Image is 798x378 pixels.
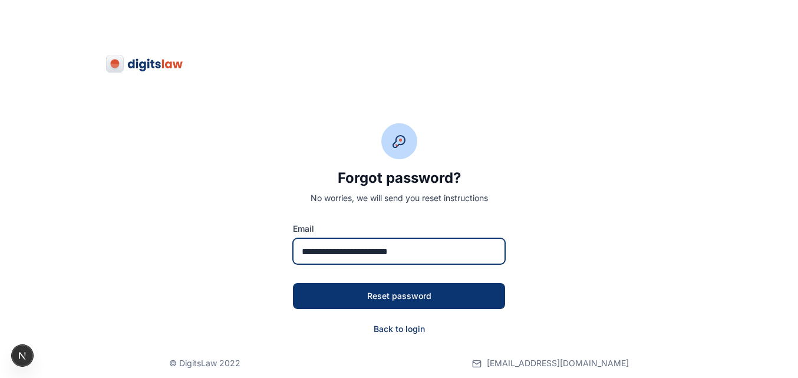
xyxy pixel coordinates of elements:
[293,283,505,309] button: Reset password
[293,192,505,204] p: No worries, we will send you reset instructions
[312,290,486,302] div: Reset password
[293,223,505,235] label: Email
[487,357,629,369] span: [EMAIL_ADDRESS][DOMAIN_NAME]
[106,54,184,73] img: /logo-full.svg
[293,323,505,335] a: Back to login
[293,169,505,188] h3: Forgot password?
[169,357,240,369] p: © DigitsLaw 2022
